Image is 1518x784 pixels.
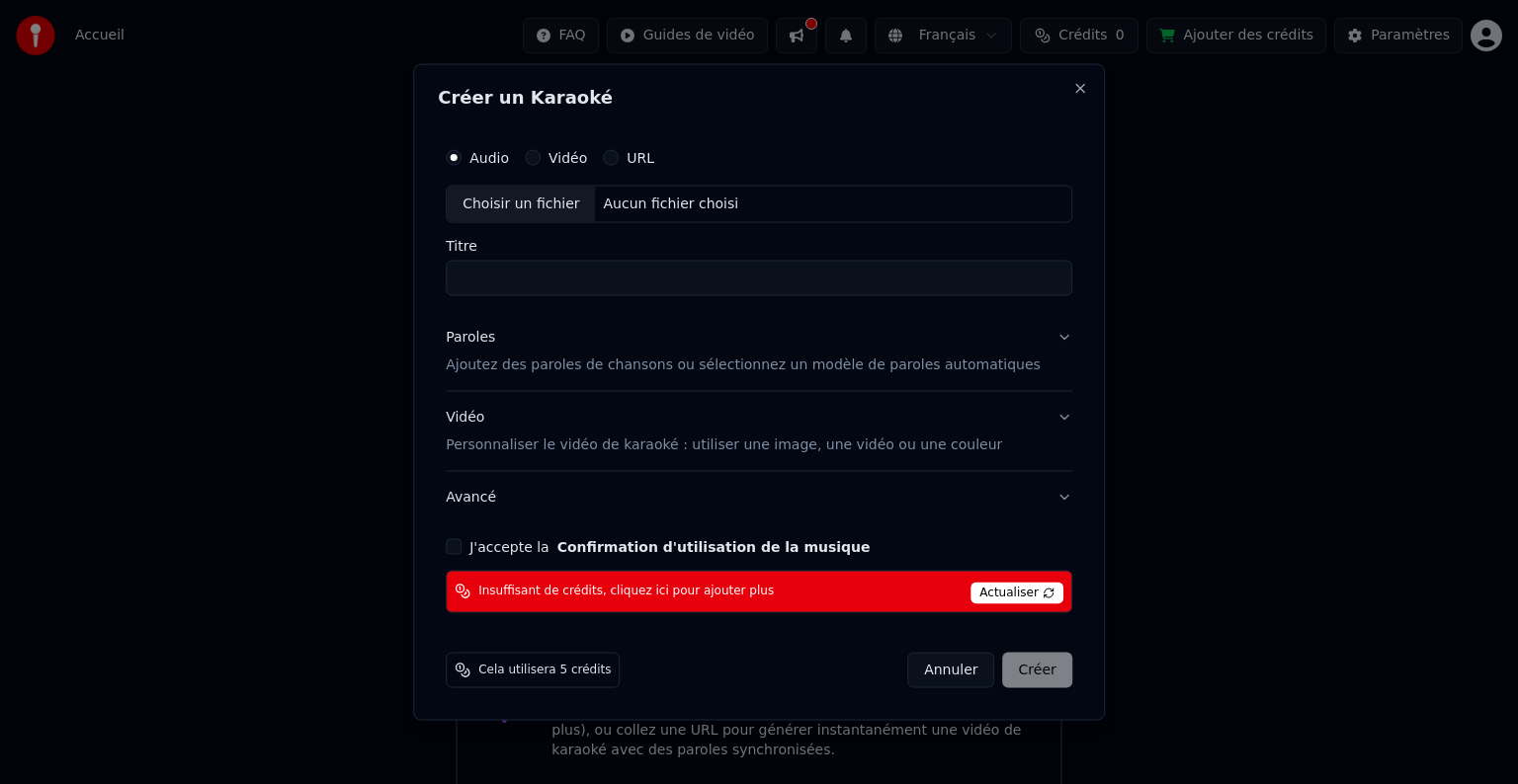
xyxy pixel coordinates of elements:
label: URL [627,151,654,165]
p: Ajoutez des paroles de chansons ou sélectionnez un modèle de paroles automatiques [446,355,1041,375]
h2: Créer un Karaoké [438,89,1080,107]
div: Paroles [446,328,495,348]
div: Choisir un fichier [447,187,595,222]
span: Cela utilisera 5 crédits [478,662,611,677]
label: Audio [469,151,509,165]
label: Titre [446,239,1072,253]
span: Insuffisant de crédits, cliquez ici pour ajouter plus [478,584,774,599]
label: J'accepte la [469,539,870,553]
div: Aucun fichier choisi [596,195,747,214]
button: J'accepte la [557,539,871,553]
div: Vidéo [446,408,1002,455]
button: Avancé [446,471,1072,522]
span: Actualiser [970,582,1063,603]
button: VidéoPersonnaliser le vidéo de karaoké : utiliser une image, une vidéo ou une couleur [446,392,1072,471]
button: Annuler [907,652,994,687]
p: Personnaliser le vidéo de karaoké : utiliser une image, une vidéo ou une couleur [446,434,1002,454]
button: ParolesAjoutez des paroles de chansons ou sélectionnez un modèle de paroles automatiques [446,312,1072,391]
label: Vidéo [548,151,587,165]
